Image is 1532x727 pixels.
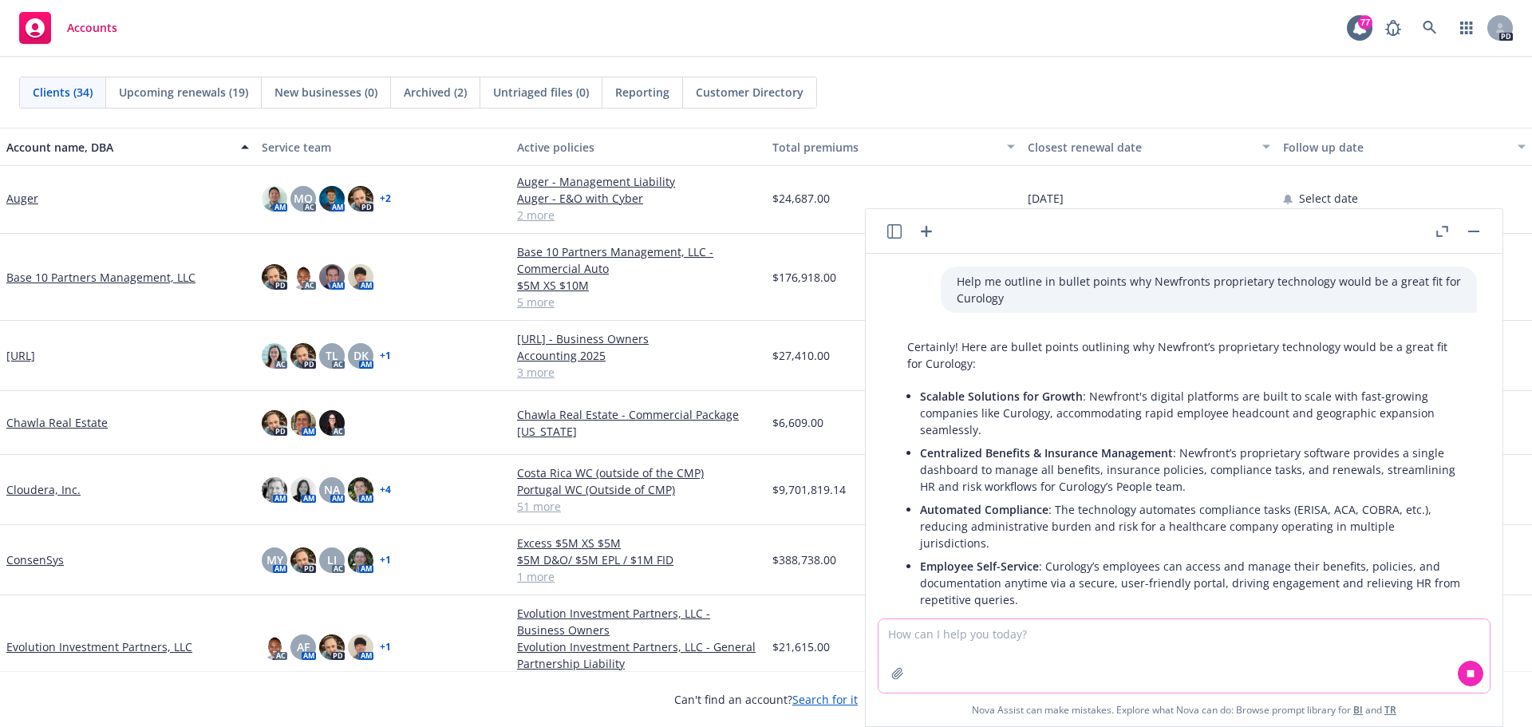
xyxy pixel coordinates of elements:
button: Service team [255,128,511,166]
span: $9,701,819.14 [772,481,846,498]
span: Employee Self-Service [920,559,1039,574]
a: Chawla Real Estate - Commercial Package [517,406,760,423]
span: Upcoming renewals (19) [119,84,248,101]
a: 3 more [517,364,760,381]
a: [URL] [6,347,35,364]
a: 1 more [517,568,760,585]
a: Search [1414,12,1446,44]
div: 77 [1358,15,1372,30]
a: Costa Rica WC (outside of the CMP) [517,464,760,481]
a: Accounting 2025 [517,347,760,364]
a: + 1 [380,642,391,652]
a: ConsenSys [6,551,64,568]
img: photo [348,634,373,660]
span: MY [267,551,283,568]
button: Closest renewal date [1021,128,1277,166]
span: AF [297,638,310,655]
button: Active policies [511,128,766,166]
div: Follow up date [1283,139,1508,156]
span: Centralized Benefits & Insurance Management [920,445,1173,460]
span: $388,738.00 [772,551,836,568]
span: $21,615.00 [772,638,830,655]
img: photo [262,477,287,503]
span: Advanced Data & Analytics [920,615,1065,630]
button: Total premiums [766,128,1021,166]
a: $5M XS $10M [517,277,760,294]
img: photo [348,477,373,503]
img: photo [290,264,316,290]
img: photo [348,186,373,211]
a: + 1 [380,351,391,361]
a: 5 more [517,294,760,310]
a: Evolution Investment Partners, LLC - Business Owners [517,605,760,638]
img: photo [290,477,316,503]
a: Cloudera, Inc. [6,481,81,498]
p: : The technology automates compliance tasks (ERISA, ACA, COBRA, etc.), reducing administrative bu... [920,501,1461,551]
span: Automated Compliance [920,502,1048,517]
span: Nova Assist can make mistakes. Explore what Nova can do: Browse prompt library for and [872,693,1496,726]
span: $176,918.00 [772,269,836,286]
a: Auger - E&O with Cyber [517,190,760,207]
a: [US_STATE] [517,423,760,440]
img: photo [262,410,287,436]
img: photo [290,547,316,573]
div: Active policies [517,139,760,156]
button: Follow up date [1277,128,1532,166]
a: TR [1384,703,1396,717]
a: Base 10 Partners Management, LLC - Commercial Auto [517,243,760,277]
span: [DATE] [1028,190,1064,207]
a: Auger - Management Liability [517,173,760,190]
a: 51 more [517,498,760,515]
div: Service team [262,139,504,156]
a: Switch app [1451,12,1483,44]
span: DK [353,347,369,364]
span: Customer Directory [696,84,804,101]
a: Base 10 Partners Management, LLC [6,269,195,286]
span: Reporting [615,84,669,101]
a: Auger [6,190,38,207]
div: Account name, DBA [6,139,231,156]
span: $6,609.00 [772,414,823,431]
span: Select date [1299,190,1358,207]
a: Excess $5M XS $5M [517,535,760,551]
img: photo [262,264,287,290]
img: photo [262,634,287,660]
span: Archived (2) [404,84,467,101]
span: NA [324,481,340,498]
img: photo [319,264,345,290]
p: Help me outline in bullet points why Newfronts proprietary technology would be a great fit for Cu... [957,273,1461,306]
a: 2 more [517,207,760,223]
p: : Curology’s employees can access and manage their benefits, policies, and documentation anytime ... [920,558,1461,608]
span: New businesses (0) [274,84,377,101]
a: Portugal WC (Outside of CMP) [517,481,760,498]
p: Certainly! Here are bullet points outlining why Newfront’s proprietary technology would be a grea... [907,338,1461,372]
img: photo [348,547,373,573]
span: LI [327,551,337,568]
span: $24,687.00 [772,190,830,207]
div: Total premiums [772,139,997,156]
a: $5M D&O/ $5M EPL / $1M FID [517,551,760,568]
a: Report a Bug [1377,12,1409,44]
span: TL [326,347,338,364]
img: photo [348,264,373,290]
p: : Newfront’s proprietary software provides a single dashboard to manage all benefits, insurance p... [920,444,1461,495]
span: Scalable Solutions for Growth [920,389,1083,404]
img: photo [262,186,287,211]
a: Evolution Investment Partners, LLC [6,638,192,655]
a: Chawla Real Estate [6,414,108,431]
a: [URL] - Business Owners [517,330,760,347]
img: photo [319,410,345,436]
img: photo [290,410,316,436]
span: Accounts [67,22,117,34]
img: photo [319,634,345,660]
p: : Newfront's digital platforms are built to scale with fast-growing companies like Curology, acco... [920,388,1461,438]
span: Untriaged files (0) [493,84,589,101]
a: BI [1353,703,1363,717]
span: Clients (34) [33,84,93,101]
a: + 1 [380,555,391,565]
a: Accounts [13,6,124,50]
img: photo [319,186,345,211]
a: + 4 [380,485,391,495]
a: Evolution Investment Partners, LLC - General Partnership Liability [517,638,760,672]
